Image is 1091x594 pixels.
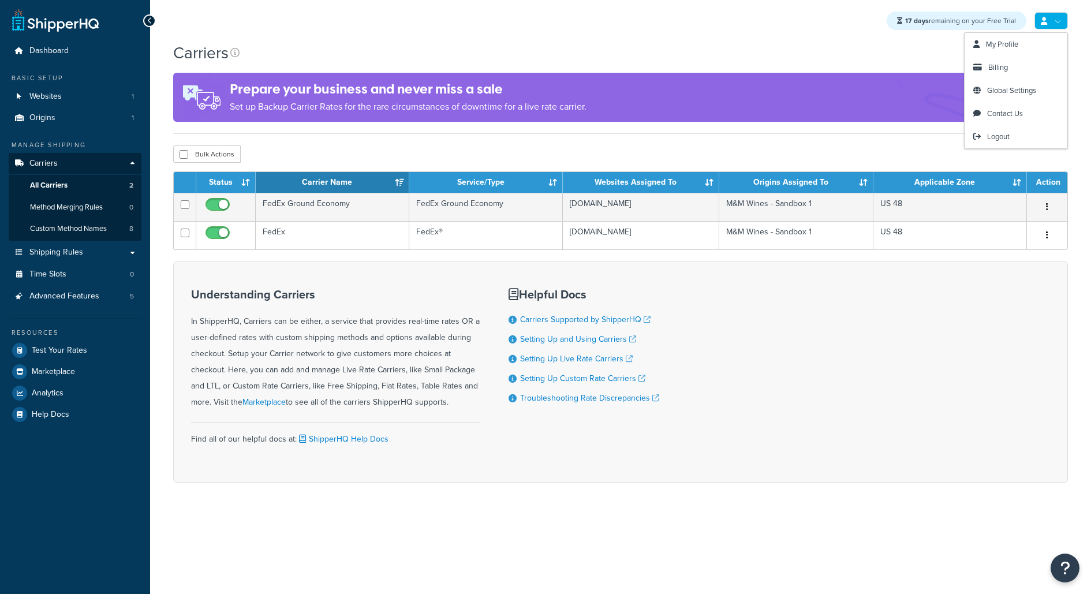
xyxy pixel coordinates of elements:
[9,107,141,129] li: Origins
[1051,554,1079,582] button: Open Resource Center
[409,221,563,249] td: FedEx®
[32,346,87,356] span: Test Your Rates
[9,361,141,382] a: Marketplace
[563,172,719,193] th: Websites Assigned To: activate to sort column ascending
[130,292,134,301] span: 5
[29,92,62,102] span: Websites
[196,172,256,193] th: Status: activate to sort column ascending
[9,242,141,263] a: Shipping Rules
[520,392,659,404] a: Troubleshooting Rate Discrepancies
[9,140,141,150] div: Manage Shipping
[873,193,1027,221] td: US 48
[29,46,69,56] span: Dashboard
[9,264,141,285] a: Time Slots 0
[520,313,651,326] a: Carriers Supported by ShipperHQ
[173,73,230,122] img: ad-rules-rateshop-fe6ec290ccb7230408bd80ed9643f0289d75e0ffd9eb532fc0e269fcd187b520.png
[9,286,141,307] li: Advanced Features
[9,197,141,218] a: Method Merging Rules 0
[297,433,388,445] a: ShipperHQ Help Docs
[129,203,133,212] span: 0
[1027,172,1067,193] th: Action
[520,333,636,345] a: Setting Up and Using Carriers
[987,108,1023,119] span: Contact Us
[30,181,68,190] span: All Carriers
[29,292,99,301] span: Advanced Features
[988,62,1008,73] span: Billing
[887,12,1026,30] div: remaining on your Free Trial
[905,16,929,26] strong: 17 days
[719,172,873,193] th: Origins Assigned To: activate to sort column ascending
[873,221,1027,249] td: US 48
[173,145,241,163] button: Bulk Actions
[9,286,141,307] a: Advanced Features 5
[30,224,107,234] span: Custom Method Names
[32,388,63,398] span: Analytics
[563,193,719,221] td: [DOMAIN_NAME]
[9,197,141,218] li: Method Merging Rules
[230,80,586,99] h4: Prepare your business and never miss a sale
[29,159,58,169] span: Carriers
[191,288,480,410] div: In ShipperHQ, Carriers can be either, a service that provides real-time rates OR a user-defined r...
[29,113,55,123] span: Origins
[29,248,83,257] span: Shipping Rules
[873,172,1027,193] th: Applicable Zone: activate to sort column ascending
[409,172,563,193] th: Service/Type: activate to sort column ascending
[9,175,141,196] li: All Carriers
[130,270,134,279] span: 0
[563,221,719,249] td: [DOMAIN_NAME]
[965,102,1067,125] a: Contact Us
[965,79,1067,102] a: Global Settings
[409,193,563,221] td: FedEx Ground Economy
[719,193,873,221] td: M&M Wines - Sandbox 1
[9,175,141,196] a: All Carriers 2
[132,92,134,102] span: 1
[30,203,103,212] span: Method Merging Rules
[9,218,141,240] a: Custom Method Names 8
[9,383,141,404] a: Analytics
[987,85,1036,96] span: Global Settings
[965,33,1067,56] a: My Profile
[256,221,409,249] td: FedEx
[719,221,873,249] td: M&M Wines - Sandbox 1
[987,131,1010,142] span: Logout
[9,404,141,425] a: Help Docs
[9,264,141,285] li: Time Slots
[32,410,69,420] span: Help Docs
[32,367,75,377] span: Marketplace
[12,9,99,32] a: ShipperHQ Home
[230,99,586,115] p: Set up Backup Carrier Rates for the rare circumstances of downtime for a live rate carrier.
[965,125,1067,148] a: Logout
[9,86,141,107] a: Websites 1
[29,270,66,279] span: Time Slots
[9,86,141,107] li: Websites
[173,42,229,64] h1: Carriers
[9,340,141,361] a: Test Your Rates
[129,224,133,234] span: 8
[520,372,645,384] a: Setting Up Custom Rate Carriers
[129,181,133,190] span: 2
[242,396,286,408] a: Marketplace
[986,39,1018,50] span: My Profile
[256,172,409,193] th: Carrier Name: activate to sort column ascending
[9,328,141,338] div: Resources
[132,113,134,123] span: 1
[9,40,141,62] a: Dashboard
[256,193,409,221] td: FedEx Ground Economy
[9,218,141,240] li: Custom Method Names
[9,153,141,174] a: Carriers
[509,288,659,301] h3: Helpful Docs
[9,153,141,241] li: Carriers
[965,56,1067,79] a: Billing
[191,288,480,301] h3: Understanding Carriers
